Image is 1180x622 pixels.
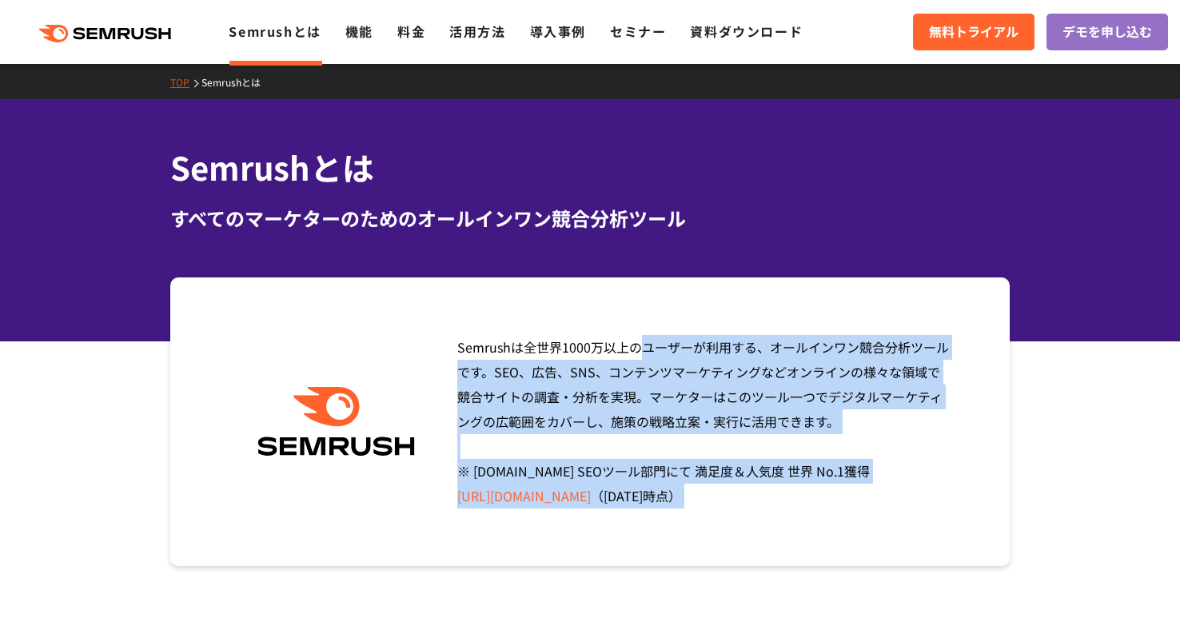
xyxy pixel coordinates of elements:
a: 機能 [345,22,373,41]
a: [URL][DOMAIN_NAME] [457,486,591,505]
a: 無料トライアル [913,14,1034,50]
h1: Semrushとは [170,144,1010,191]
a: 活用方法 [449,22,505,41]
a: デモを申し込む [1046,14,1168,50]
span: 無料トライアル [929,22,1019,42]
a: Semrushとは [229,22,321,41]
a: セミナー [610,22,666,41]
a: 資料ダウンロード [690,22,803,41]
a: 導入事例 [530,22,586,41]
a: TOP [170,75,201,89]
span: デモを申し込む [1062,22,1152,42]
a: 料金 [397,22,425,41]
div: すべてのマーケターのためのオールインワン競合分析ツール [170,204,1010,233]
span: Semrushは全世界1000万以上のユーザーが利用する、オールインワン競合分析ツールです。SEO、広告、SNS、コンテンツマーケティングなどオンラインの様々な領域で競合サイトの調査・分析を実現... [457,337,949,505]
a: Semrushとは [201,75,273,89]
img: Semrush [249,387,423,457]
